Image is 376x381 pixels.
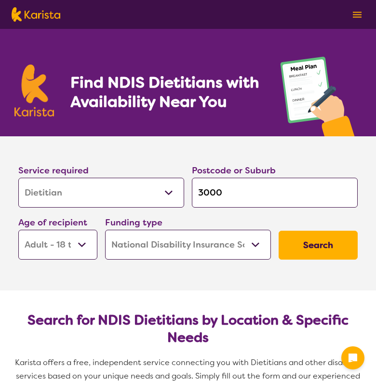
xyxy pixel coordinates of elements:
[353,12,362,18] img: menu
[12,7,60,22] img: Karista logo
[70,73,261,111] h1: Find NDIS Dietitians with Availability Near You
[18,165,89,176] label: Service required
[14,65,54,117] img: Karista logo
[26,312,350,346] h2: Search for NDIS Dietitians by Location & Specific Needs
[277,52,362,136] img: dietitian
[105,217,162,228] label: Funding type
[279,231,358,260] button: Search
[192,178,358,208] input: Type
[18,217,87,228] label: Age of recipient
[192,165,276,176] label: Postcode or Suburb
